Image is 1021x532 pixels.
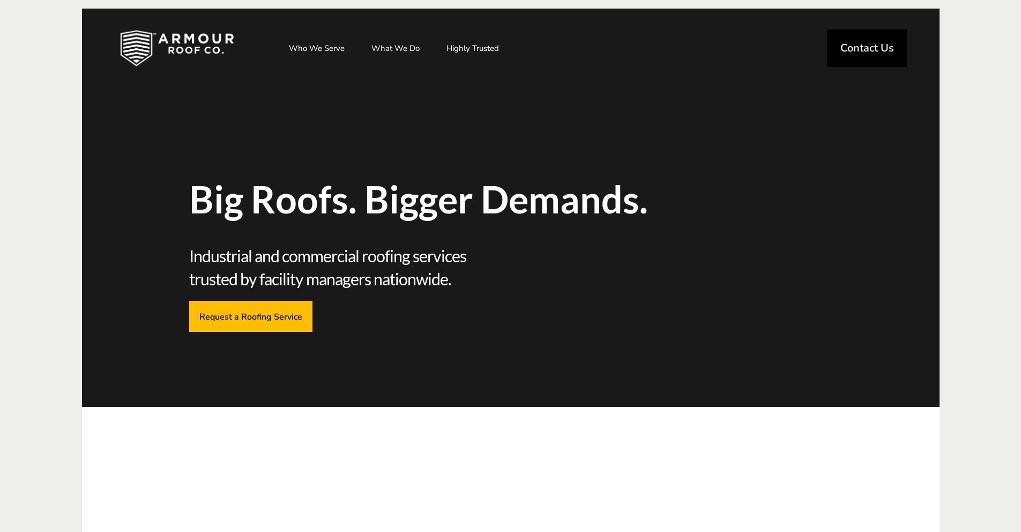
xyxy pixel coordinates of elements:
span: Industrial and commercial roofing services trusted by facility managers nationwide. [189,245,507,290]
a: Highly Trusted [436,35,510,62]
a: Contact Us [827,29,907,67]
span: Request a Roofing Service [199,311,302,321]
span: Big Roofs. Bigger Demands. [189,180,666,218]
img: Industrial and Commercial Roofing Company | Armour Roof Co. [103,21,251,75]
a: What We Do [361,35,430,62]
a: Who We Serve [278,35,355,62]
a: Request a Roofing Service [189,301,312,331]
span: Contact Us [840,43,894,54]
